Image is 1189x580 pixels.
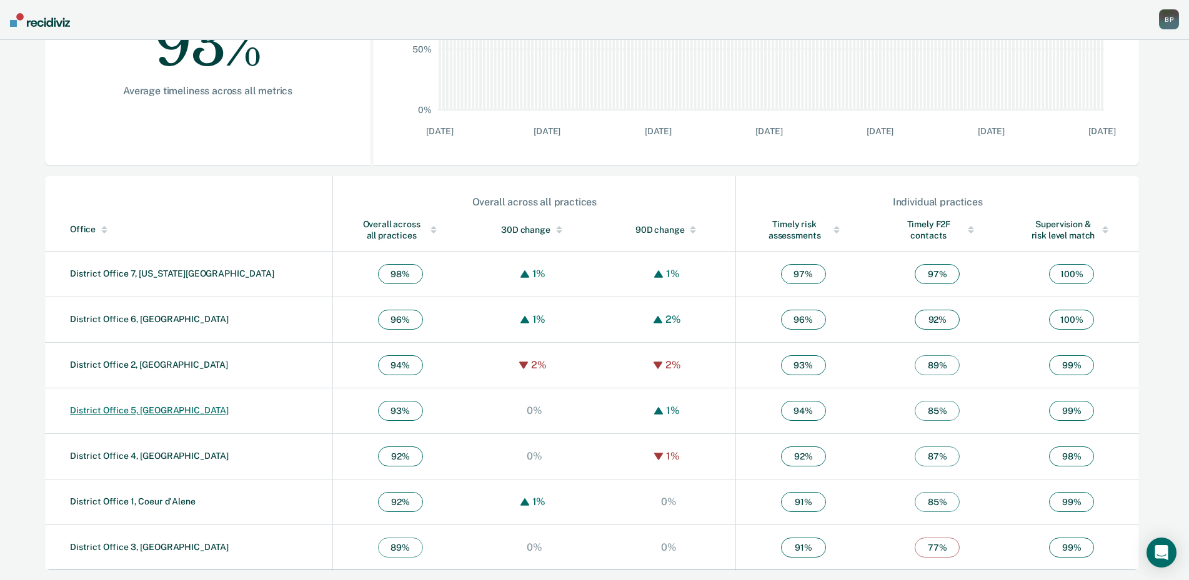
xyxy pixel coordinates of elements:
th: Toggle SortBy [870,209,1005,252]
span: 92 % [378,446,423,466]
span: 96 % [781,310,826,330]
div: 90D change [627,224,711,235]
div: Overall across all practices [358,219,442,241]
div: 0% [524,450,545,462]
button: BP [1159,9,1179,29]
span: 99 % [1049,538,1094,558]
th: Toggle SortBy [467,209,602,252]
th: Toggle SortBy [602,209,736,252]
a: District Office 7, [US_STATE][GEOGRAPHIC_DATA] [70,268,274,278]
span: 100 % [1049,310,1094,330]
text: [DATE] [867,126,893,136]
text: [DATE] [427,126,454,136]
a: District Office 1, Coeur d'Alene [70,496,196,506]
span: 93 % [781,355,826,375]
div: Supervision & risk level match [1030,219,1114,241]
th: Toggle SortBy [1005,209,1139,252]
span: 94 % [378,355,423,375]
span: 92 % [781,446,826,466]
img: Recidiviz [10,13,70,27]
span: 91 % [781,492,826,512]
div: Timely risk assessments [761,219,845,241]
div: Timely F2F contacts [895,219,980,241]
th: Toggle SortBy [736,209,870,252]
th: Toggle SortBy [45,209,333,252]
span: 94 % [781,401,826,421]
span: 92 % [378,492,423,512]
span: 85 % [915,401,960,421]
span: 99 % [1049,492,1094,512]
div: 0% [658,496,680,508]
span: 97 % [915,264,960,284]
text: [DATE] [978,126,1005,136]
span: 98 % [378,264,423,284]
th: Toggle SortBy [333,209,467,252]
text: [DATE] [645,126,672,136]
a: District Office 2, [GEOGRAPHIC_DATA] [70,360,228,370]
div: 1% [663,450,683,462]
span: 89 % [378,538,423,558]
a: District Office 4, [GEOGRAPHIC_DATA] [70,451,229,461]
span: 77 % [915,538,960,558]
div: Office [70,224,327,235]
div: 1% [529,268,549,280]
span: 89 % [915,355,960,375]
span: 93 % [378,401,423,421]
a: District Office 5, [GEOGRAPHIC_DATA] [70,405,229,415]
div: 0% [524,405,545,416]
div: 1% [663,405,683,416]
div: 2% [662,359,684,371]
span: 99 % [1049,355,1094,375]
text: [DATE] [1089,126,1116,136]
div: 0% [658,541,680,553]
div: 1% [663,268,683,280]
div: Open Intercom Messenger [1147,538,1177,568]
text: [DATE] [534,126,560,136]
span: 91 % [781,538,826,558]
span: 85 % [915,492,960,512]
span: 92 % [915,310,960,330]
span: 99 % [1049,401,1094,421]
div: 1% [529,313,549,325]
div: 2% [528,359,550,371]
div: Average timeliness across all metrics [85,85,331,97]
div: 0% [524,541,545,553]
text: [DATE] [756,126,783,136]
span: 96 % [378,310,423,330]
div: Overall across all practices [334,196,735,208]
span: 100 % [1049,264,1094,284]
a: District Office 6, [GEOGRAPHIC_DATA] [70,314,229,324]
div: 2% [662,313,684,325]
a: District Office 3, [GEOGRAPHIC_DATA] [70,542,229,552]
div: B P [1159,9,1179,29]
span: 98 % [1049,446,1094,466]
div: Individual practices [737,196,1138,208]
div: 1% [529,496,549,508]
div: 30D change [492,224,577,235]
span: 87 % [915,446,960,466]
span: 97 % [781,264,826,284]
